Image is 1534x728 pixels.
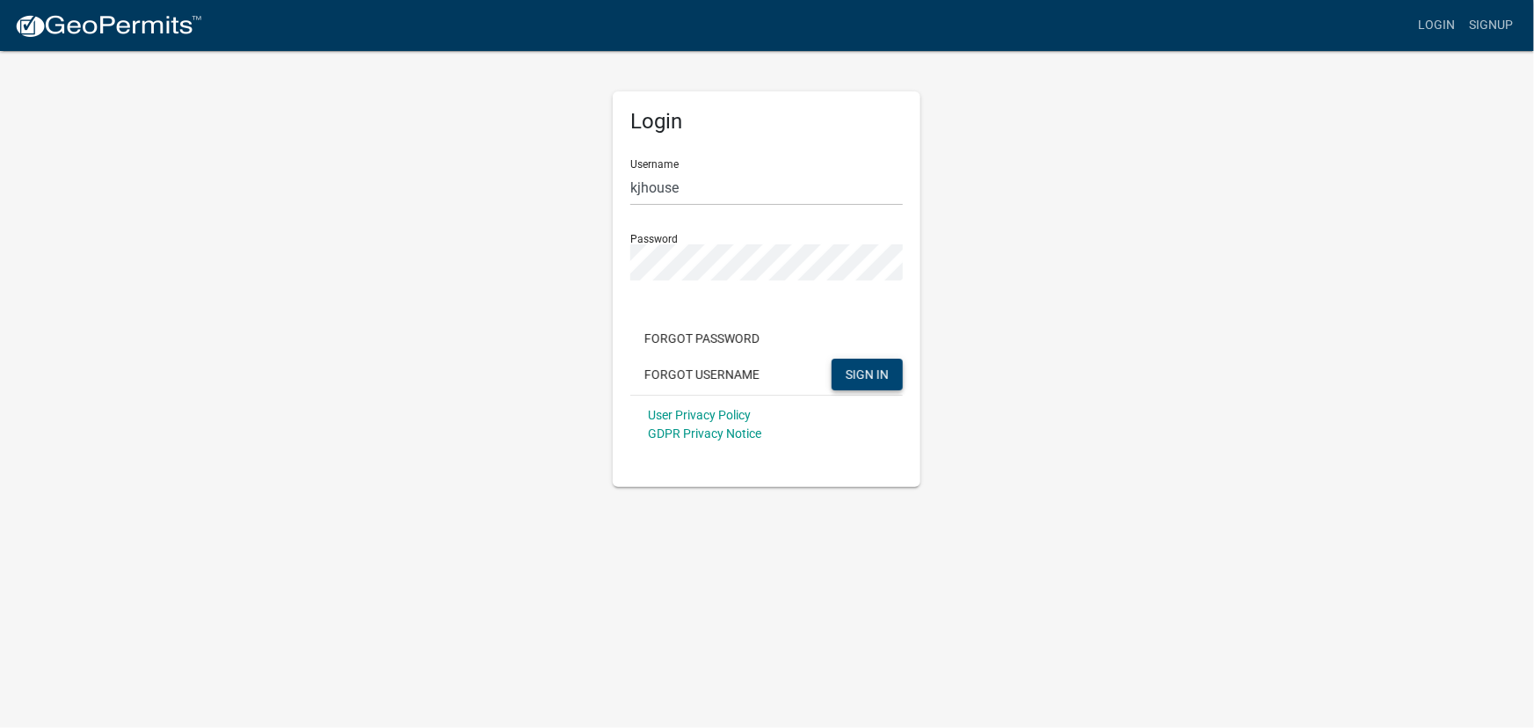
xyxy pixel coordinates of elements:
h5: Login [630,109,903,135]
span: SIGN IN [846,367,889,381]
button: Forgot Password [630,323,774,354]
button: Forgot Username [630,359,774,390]
a: GDPR Privacy Notice [648,426,761,440]
a: Signup [1462,9,1520,42]
button: SIGN IN [832,359,903,390]
a: User Privacy Policy [648,408,751,422]
a: Login [1411,9,1462,42]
